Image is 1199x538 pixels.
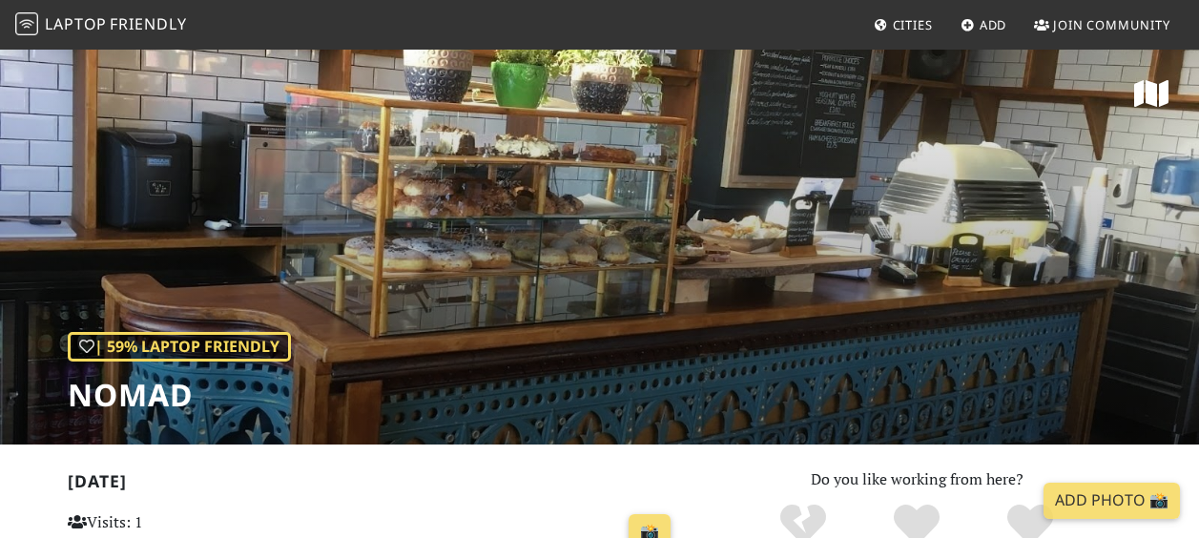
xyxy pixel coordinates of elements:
a: Join Community [1026,8,1178,42]
span: Laptop [45,13,107,34]
p: Do you like working from here? [702,467,1132,492]
h2: [DATE] [68,471,679,499]
a: Add Photo 📸 [1044,483,1180,519]
img: LaptopFriendly [15,12,38,35]
a: Add [953,8,1015,42]
div: | 59% Laptop Friendly [68,332,291,362]
a: Cities [866,8,941,42]
span: Join Community [1053,16,1170,33]
h1: Nomad [68,377,291,413]
span: Friendly [110,13,186,34]
span: Cities [893,16,933,33]
a: LaptopFriendly LaptopFriendly [15,9,187,42]
span: Add [980,16,1007,33]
